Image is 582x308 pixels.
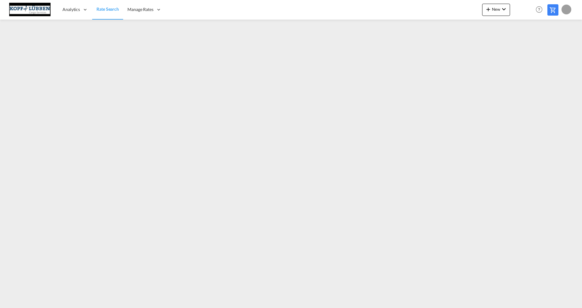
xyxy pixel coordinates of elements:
[96,6,119,12] span: Rate Search
[9,3,51,17] img: 25cf3bb0aafc11ee9c4fdbd399af7748.JPG
[62,6,80,13] span: Analytics
[127,6,153,13] span: Manage Rates
[534,4,547,15] div: Help
[485,6,492,13] md-icon: icon-plus 400-fg
[534,4,544,15] span: Help
[482,4,510,16] button: icon-plus 400-fgNewicon-chevron-down
[485,7,508,12] span: New
[500,6,508,13] md-icon: icon-chevron-down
